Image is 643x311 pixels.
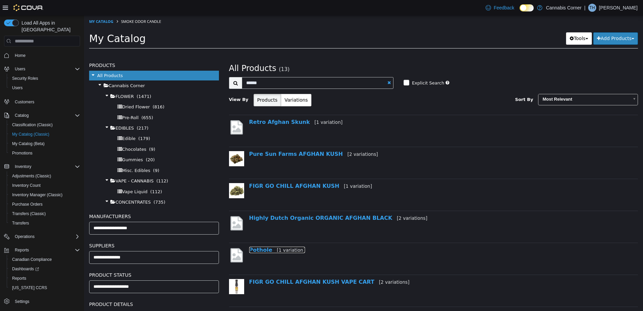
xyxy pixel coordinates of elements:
div: Tania Hines [588,4,596,12]
button: Catalog [1,111,83,120]
a: Inventory Manager (Classic) [9,191,65,199]
button: Security Roles [7,74,83,83]
span: Classification (Classic) [9,121,80,129]
span: Inventory [12,163,80,171]
a: Home [12,51,28,60]
span: Dashboards [12,266,39,272]
span: My Catalog (Beta) [9,140,80,148]
span: Smoke Odor Candle [37,3,77,8]
span: Sort By [431,81,449,87]
span: (112) [66,174,78,179]
span: Purchase Orders [9,200,80,208]
span: Operations [15,234,35,239]
button: Customers [1,97,83,106]
span: Canadian Compliance [9,255,80,264]
span: Transfers (Classic) [12,211,46,216]
button: [US_STATE] CCRS [7,283,83,292]
p: [PERSON_NAME] [599,4,638,12]
span: Customers [12,97,80,106]
span: TH [590,4,595,12]
span: VAPE - CANNABIS [31,163,69,168]
span: Transfers [12,220,29,226]
span: (9) [69,152,75,158]
img: Cova [13,4,43,11]
button: Users [12,65,28,73]
button: Canadian Compliance [7,255,83,264]
span: Edible [38,120,51,126]
span: Reports [12,276,26,281]
span: Inventory Count [9,181,80,189]
span: Dried Flower [38,89,66,94]
h5: Product Details [5,285,135,293]
span: Dark Mode [520,11,520,12]
span: Users [9,84,80,92]
span: Reports [9,274,80,282]
a: Retro Afghan Skunk[1 variation] [165,103,259,110]
span: Misc. Edibles [38,152,66,158]
small: [2 variations] [313,200,343,205]
span: EDIBLES [31,110,50,115]
a: My Catalog [5,3,29,8]
span: Users [12,85,23,91]
span: (1471) [52,78,67,83]
a: [US_STATE] CCRS [9,284,50,292]
span: Catalog [12,111,80,119]
button: Adjustments (Classic) [7,171,83,181]
span: (655) [57,100,69,105]
a: Highly Dutch Organic ORGANIC AFGHAN BLACK[2 variations] [165,199,343,206]
button: Operations [1,232,83,241]
span: (816) [69,89,80,94]
span: Transfers (Classic) [9,210,80,218]
span: Transfers [9,219,80,227]
span: Washington CCRS [9,284,80,292]
span: All Products [13,58,39,63]
button: Home [1,50,83,60]
button: Inventory [12,163,34,171]
span: Catalog [15,113,29,118]
span: Reports [12,246,80,254]
small: [1 variation] [230,104,259,109]
span: (112) [72,163,84,168]
button: Reports [12,246,32,254]
small: [2 variations] [295,264,326,269]
small: (13) [195,51,205,57]
h5: Products [5,46,135,54]
span: View By [145,81,164,87]
span: Customers [15,99,34,105]
a: Reports [9,274,29,282]
span: [US_STATE] CCRS [12,285,47,290]
span: Reports [15,247,29,253]
span: Users [15,66,25,72]
button: Promotions [7,148,83,158]
button: Classification (Classic) [7,120,83,130]
a: Classification (Classic) [9,121,55,129]
button: Inventory Manager (Classic) [7,190,83,200]
a: Dashboards [9,265,42,273]
button: Products [169,78,197,91]
a: Adjustments (Classic) [9,172,54,180]
span: Purchase Orders [12,202,43,207]
a: FIGR GO CHILL AFGHAN KUSH VAPE CART[2 variations] [165,263,326,270]
span: My Catalog (Classic) [9,130,80,138]
a: Promotions [9,149,35,157]
span: Classification (Classic) [12,122,53,128]
small: [1 variation] [260,168,288,173]
span: (20) [62,142,71,147]
button: Users [1,64,83,74]
label: Explicit Search [326,64,360,71]
span: Adjustments (Classic) [12,173,51,179]
button: Transfers (Classic) [7,209,83,218]
button: Inventory Count [7,181,83,190]
span: FLOWER [31,78,50,83]
p: Cannabis Corner [546,4,581,12]
a: FIGR GO CHILL AFGHAN KUSH[1 variation] [165,167,288,174]
span: (179) [54,120,66,126]
a: Pure Sun Farms AFGHAN KUSH[2 variations] [165,135,294,142]
button: Variations [197,78,227,91]
button: Purchase Orders [7,200,83,209]
a: My Catalog (Beta) [9,140,47,148]
span: (9) [65,131,71,136]
button: Add Products [509,17,554,29]
h5: Product Status [5,255,135,264]
span: Security Roles [12,76,38,81]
